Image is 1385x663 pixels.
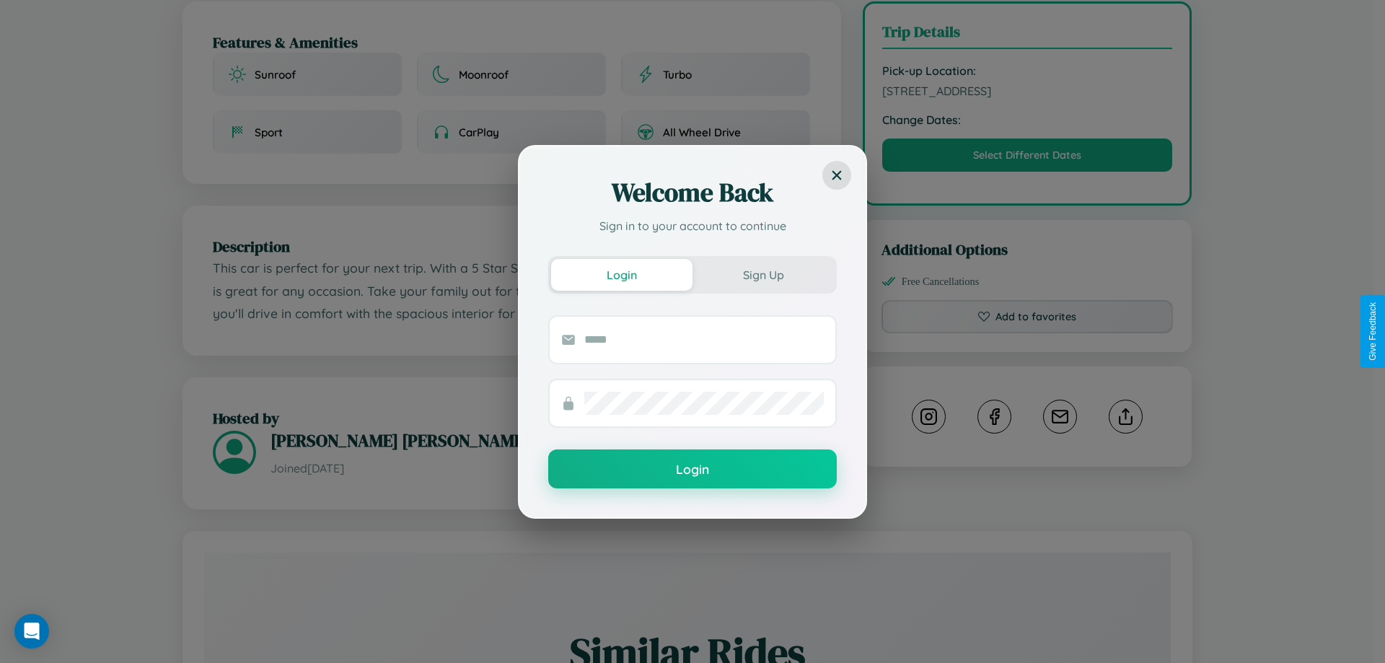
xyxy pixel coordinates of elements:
[551,259,692,291] button: Login
[14,614,49,649] div: Open Intercom Messenger
[548,175,837,210] h2: Welcome Back
[1368,302,1378,361] div: Give Feedback
[548,449,837,488] button: Login
[548,217,837,234] p: Sign in to your account to continue
[692,259,834,291] button: Sign Up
